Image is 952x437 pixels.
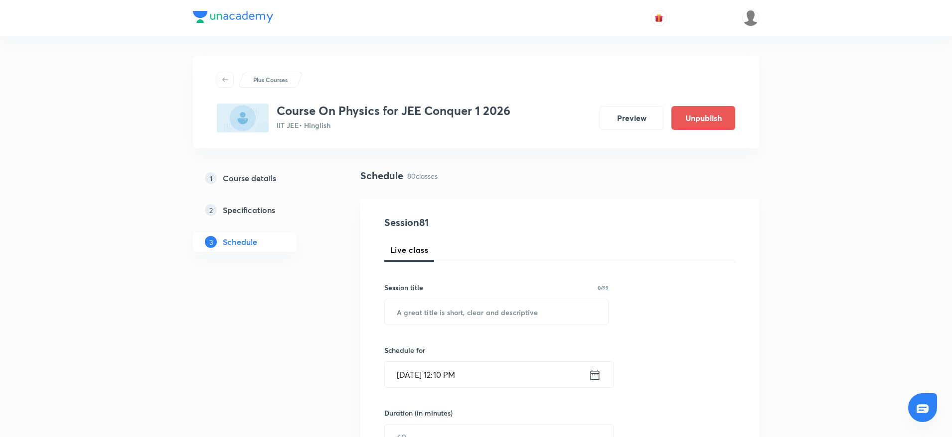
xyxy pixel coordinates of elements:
[223,236,257,248] h5: Schedule
[277,104,510,118] h3: Course On Physics for JEE Conquer 1 2026
[654,13,663,22] img: avatar
[651,10,667,26] button: avatar
[193,11,273,25] a: Company Logo
[407,171,438,181] p: 80 classes
[223,172,276,184] h5: Course details
[600,106,663,130] button: Preview
[598,285,609,290] p: 0/99
[384,345,609,355] h6: Schedule for
[277,120,510,130] p: IIT JEE • Hinglish
[360,168,403,183] h4: Schedule
[205,236,217,248] p: 3
[217,104,269,132] img: 4A759E69-DD8F-400E-BA6A-C1EF3FA09744_plus.png
[223,204,275,216] h5: Specifications
[193,168,328,188] a: 1Course details
[384,215,566,230] h4: Session 81
[193,200,328,220] a: 2Specifications
[205,204,217,216] p: 2
[384,408,453,418] h6: Duration (in minutes)
[671,106,735,130] button: Unpublish
[205,172,217,184] p: 1
[253,75,288,84] p: Plus Courses
[385,299,608,325] input: A great title is short, clear and descriptive
[384,282,423,293] h6: Session title
[390,244,428,256] span: Live class
[193,11,273,23] img: Company Logo
[742,9,759,26] img: Ankit Porwal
